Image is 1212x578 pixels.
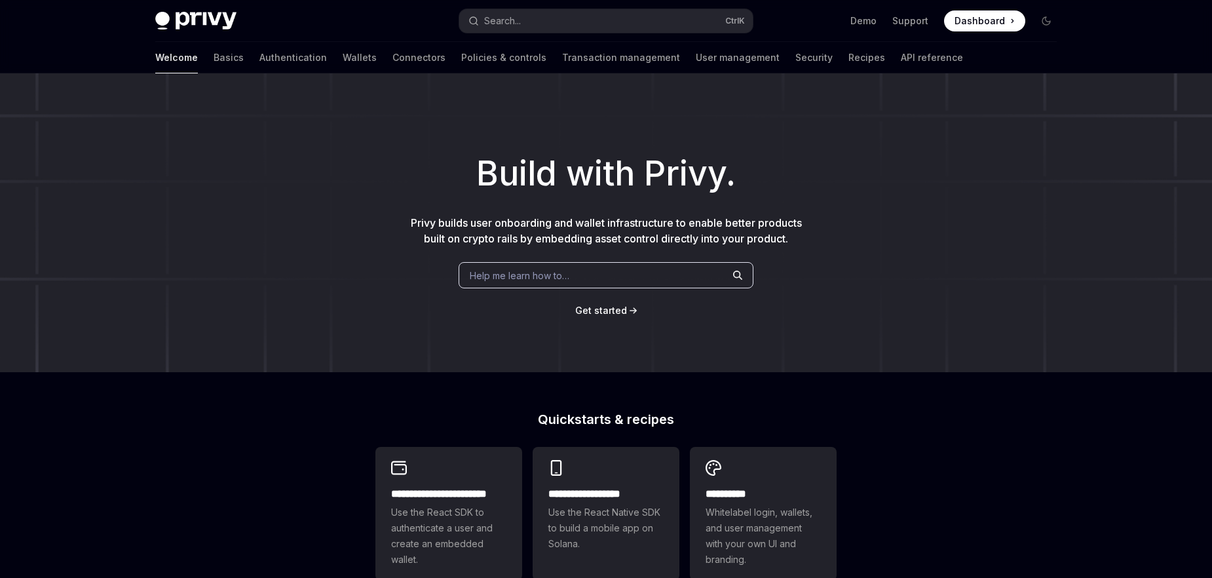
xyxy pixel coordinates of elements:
button: Toggle dark mode [1036,10,1057,31]
a: API reference [901,42,963,73]
span: Help me learn how to… [470,269,569,282]
a: Dashboard [944,10,1025,31]
img: dark logo [155,12,237,30]
h1: Build with Privy. [21,148,1191,199]
a: Support [892,14,928,28]
span: Get started [575,305,627,316]
span: Use the React SDK to authenticate a user and create an embedded wallet. [391,505,506,568]
button: Open search [459,9,753,33]
a: Connectors [392,42,445,73]
span: Use the React Native SDK to build a mobile app on Solana. [548,505,664,552]
a: Policies & controls [461,42,546,73]
div: Search... [484,13,521,29]
a: Security [795,42,833,73]
a: Authentication [259,42,327,73]
a: Wallets [343,42,377,73]
a: Welcome [155,42,198,73]
span: Ctrl K [725,16,745,26]
a: Transaction management [562,42,680,73]
span: Whitelabel login, wallets, and user management with your own UI and branding. [706,505,821,568]
h2: Quickstarts & recipes [375,413,837,426]
a: Demo [850,14,877,28]
span: Privy builds user onboarding and wallet infrastructure to enable better products built on crypto ... [411,216,802,245]
a: Get started [575,304,627,317]
span: Dashboard [955,14,1005,28]
a: User management [696,42,780,73]
a: Recipes [848,42,885,73]
a: Basics [214,42,244,73]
